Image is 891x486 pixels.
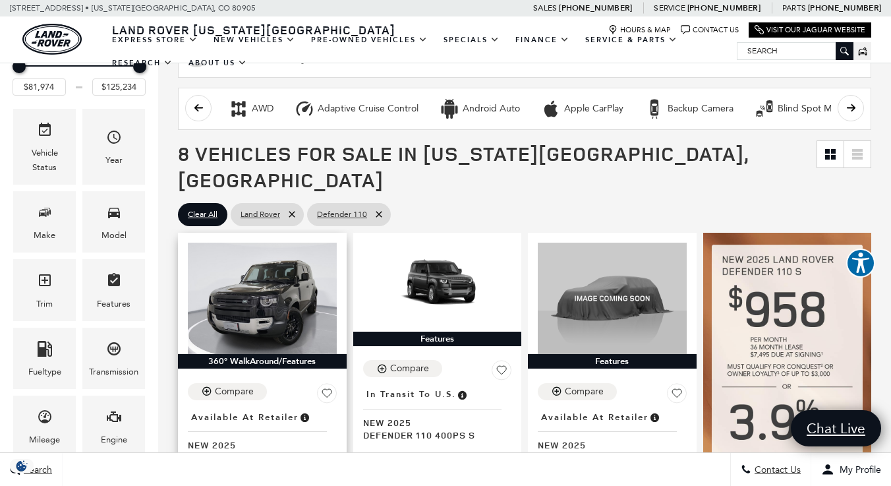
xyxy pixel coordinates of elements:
[538,243,687,354] img: 2025 LAND ROVER Defender 110 S
[22,24,82,55] a: land-rover
[363,243,512,326] img: 2025 LAND ROVER Defender 110 400PS S
[668,103,733,115] div: Backup Camera
[105,153,123,167] div: Year
[106,269,122,296] span: Features
[846,249,875,278] button: Explore your accessibility options
[541,99,561,119] div: Apple CarPlay
[295,99,314,119] div: Adaptive Cruise Control
[834,464,881,475] span: My Profile
[366,387,456,402] span: In Transit to U.S.
[13,191,76,253] div: MakeMake
[778,103,857,115] div: Blind Spot Monitor
[181,51,255,75] a: About Us
[188,439,327,451] span: New 2025
[755,25,865,35] a: Visit Our Jaguar Website
[782,3,806,13] span: Parts
[106,126,122,153] span: Year
[104,22,403,38] a: Land Rover [US_STATE][GEOGRAPHIC_DATA]
[178,140,749,193] span: 8 Vehicles for Sale in [US_STATE][GEOGRAPHIC_DATA], [GEOGRAPHIC_DATA]
[299,410,310,425] span: Vehicle is in stock and ready for immediate delivery. Due to demand, availability is subject to c...
[13,328,76,389] div: FueltypeFueltype
[528,354,697,369] div: Features
[13,109,76,185] div: VehicleVehicle Status
[7,459,37,473] section: Click to Open Cookie Consent Modal
[317,383,337,408] button: Save Vehicle
[34,228,55,243] div: Make
[645,99,664,119] div: Backup Camera
[463,103,520,115] div: Android Auto
[101,433,127,447] div: Engine
[791,410,881,446] a: Chat Live
[13,60,26,73] div: Minimum Price
[817,141,844,167] a: Grid View
[507,28,577,51] a: Finance
[287,95,426,123] button: Adaptive Cruise ControlAdaptive Cruise Control
[637,95,741,123] button: Backup CameraBackup Camera
[648,410,660,425] span: Vehicle is in stock and ready for immediate delivery. Due to demand, availability is subject to c...
[82,328,145,389] div: TransmissionTransmission
[104,51,181,75] a: Research
[533,3,557,13] span: Sales
[28,365,61,379] div: Fueltype
[534,95,631,123] button: Apple CarPlayApple CarPlay
[221,95,281,123] button: AWDAWD
[106,406,122,433] span: Engine
[37,406,53,433] span: Mileage
[811,453,891,486] button: Open user profile menu
[747,95,864,123] button: Blind Spot MonitorBlind Spot Monitor
[37,119,53,146] span: Vehicle
[538,439,677,451] span: New 2025
[363,429,502,441] span: Defender 110 400PS S
[241,206,280,223] span: Land Rover
[82,396,145,457] div: EngineEngine
[13,78,66,96] input: Minimum
[577,28,685,51] a: Service & Parts
[318,103,418,115] div: Adaptive Cruise Control
[492,360,511,385] button: Save Vehicle
[667,383,687,408] button: Save Vehicle
[92,78,146,96] input: Maximum
[565,386,604,398] div: Compare
[23,146,66,175] div: Vehicle Status
[538,383,617,400] button: Compare Vehicle
[353,332,522,346] div: Features
[559,3,632,13] a: [PHONE_NUMBER]
[432,95,527,123] button: Android AutoAndroid Auto
[687,3,761,13] a: [PHONE_NUMBER]
[104,28,206,51] a: EXPRESS STORE
[37,201,53,228] span: Make
[29,433,60,447] div: Mileage
[37,269,53,296] span: Trim
[317,206,367,223] span: Defender 110
[538,451,677,464] span: Defender 110 S
[608,25,671,35] a: Hours & Map
[363,416,502,429] span: New 2025
[188,383,267,400] button: Compare Vehicle
[22,24,82,55] img: Land Rover
[104,28,737,75] nav: Main Navigation
[82,191,145,253] div: ModelModel
[106,338,122,365] span: Transmission
[36,297,53,311] div: Trim
[13,55,146,96] div: Price
[188,408,337,464] a: Available at RetailerNew 2025Defender 110 S
[755,99,774,119] div: Blind Spot Monitor
[751,464,801,475] span: Contact Us
[112,22,395,38] span: Land Rover [US_STATE][GEOGRAPHIC_DATA]
[185,95,212,121] button: scroll left
[229,99,248,119] div: AWD
[13,259,76,320] div: TrimTrim
[681,25,739,35] a: Contact Us
[363,385,512,440] a: In Transit to U.S.New 2025Defender 110 400PS S
[178,354,347,369] div: 360° WalkAround/Features
[808,3,881,13] a: [PHONE_NUMBER]
[303,28,436,51] a: Pre-Owned Vehicles
[440,99,459,119] div: Android Auto
[838,95,864,121] button: scroll right
[206,28,303,51] a: New Vehicles
[82,109,145,185] div: YearYear
[188,243,337,354] img: 2025 LAND ROVER Defender 110 S
[252,103,273,115] div: AWD
[101,228,127,243] div: Model
[188,451,327,464] span: Defender 110 S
